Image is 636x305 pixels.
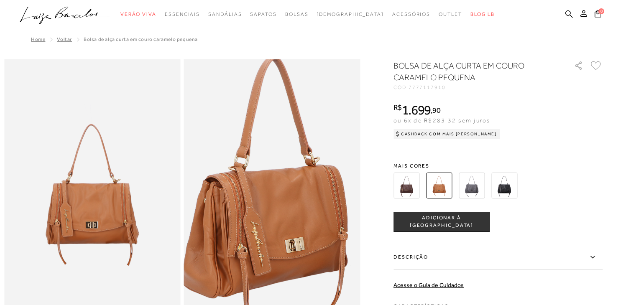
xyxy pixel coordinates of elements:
span: BOLSA DE ALÇA CURTA EM COURO CARAMELO PEQUENA [84,36,198,42]
a: noSubCategoriesText [120,7,156,22]
span: BLOG LB [470,11,495,17]
a: Acesse o Guia de Cuidados [393,282,464,288]
a: noSubCategoriesText [317,7,384,22]
h1: BOLSA DE ALÇA CURTA EM COURO CARAMELO PEQUENA [393,60,550,83]
span: ou 6x de R$283,32 sem juros [393,117,490,124]
a: noSubCategoriesText [250,7,276,22]
button: ADICIONAR À [GEOGRAPHIC_DATA] [393,212,490,232]
span: 7777117910 [409,84,446,90]
img: BOLSA DE ALÇA CURTA EM COURO CAFÉ PEQUENA [393,173,419,198]
a: noSubCategoriesText [208,7,242,22]
span: ADICIONAR À [GEOGRAPHIC_DATA] [394,214,489,229]
span: Verão Viva [120,11,156,17]
img: BOLSA DE ALÇA CURTA EM COURO CARAMELO PEQUENA [426,173,452,198]
a: noSubCategoriesText [392,7,430,22]
a: Voltar [57,36,72,42]
i: , [431,107,440,114]
span: 1.699 [402,102,431,117]
span: 90 [432,106,440,114]
a: noSubCategoriesText [439,7,462,22]
span: Outlet [439,11,462,17]
span: Sapatos [250,11,276,17]
a: noSubCategoriesText [285,7,309,22]
img: BOLSA DE ALÇA CURTA EM COURO PRETO PEQUENA [491,173,517,198]
span: [DEMOGRAPHIC_DATA] [317,11,384,17]
i: R$ [393,104,402,111]
span: Acessórios [392,11,430,17]
a: noSubCategoriesText [165,7,200,22]
label: Descrição [393,245,603,269]
a: BLOG LB [470,7,495,22]
span: Mais cores [393,163,603,168]
div: Cashback com Mais [PERSON_NAME] [393,129,500,139]
span: 0 [598,8,604,14]
span: Essenciais [165,11,200,17]
a: Home [31,36,45,42]
button: 0 [592,9,604,20]
div: CÓD: [393,85,561,90]
span: Sandálias [208,11,242,17]
span: Bolsas [285,11,309,17]
img: BOLSA DE ALÇA CURTA EM COURO CINZA STORM PEQUENA [459,173,485,198]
